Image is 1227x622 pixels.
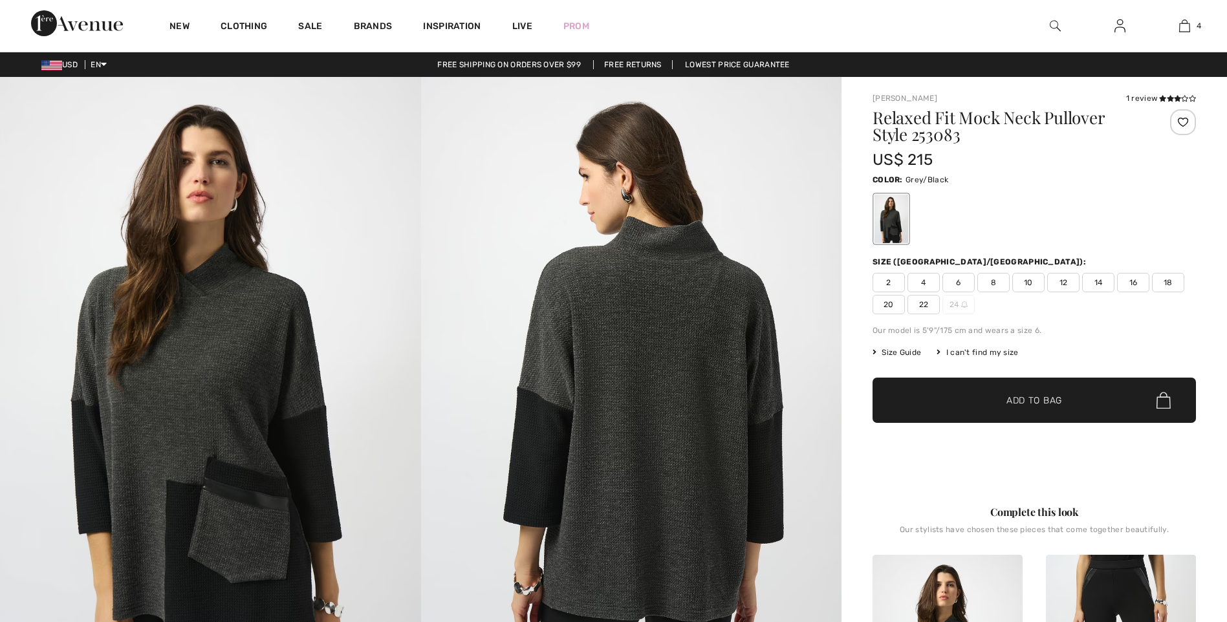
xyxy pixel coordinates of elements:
[907,273,940,292] span: 4
[873,325,1196,336] div: Our model is 5'9"/175 cm and wears a size 6.
[169,21,190,34] a: New
[873,504,1196,520] div: Complete this look
[1082,273,1114,292] span: 14
[423,21,481,34] span: Inspiration
[1126,92,1196,104] div: 1 review
[873,295,905,314] span: 20
[221,21,267,34] a: Clothing
[977,273,1010,292] span: 8
[593,60,673,69] a: Free Returns
[873,109,1142,143] h1: Relaxed Fit Mock Neck Pullover Style 253083
[31,10,123,36] img: 1ère Avenue
[907,295,940,314] span: 22
[1152,273,1184,292] span: 18
[1047,273,1080,292] span: 12
[873,347,921,358] span: Size Guide
[1117,273,1149,292] span: 16
[1006,394,1062,407] span: Add to Bag
[1104,18,1136,34] a: Sign In
[298,21,322,34] a: Sale
[942,295,975,314] span: 24
[937,347,1018,358] div: I can't find my size
[563,19,589,33] a: Prom
[675,60,800,69] a: Lowest Price Guarantee
[942,273,975,292] span: 6
[1153,18,1216,34] a: 4
[427,60,591,69] a: Free shipping on orders over $99
[1050,18,1061,34] img: search the website
[873,94,937,103] a: [PERSON_NAME]
[873,151,933,169] span: US$ 215
[873,378,1196,423] button: Add to Bag
[873,256,1089,268] div: Size ([GEOGRAPHIC_DATA]/[GEOGRAPHIC_DATA]):
[91,60,107,69] span: EN
[41,60,83,69] span: USD
[906,175,948,184] span: Grey/Black
[873,525,1196,544] div: Our stylists have chosen these pieces that come together beautifully.
[874,195,908,243] div: Grey/Black
[1114,18,1125,34] img: My Info
[1179,18,1190,34] img: My Bag
[1197,20,1201,32] span: 4
[41,60,62,70] img: US Dollar
[961,301,968,308] img: ring-m.svg
[354,21,393,34] a: Brands
[1156,392,1171,409] img: Bag.svg
[873,273,905,292] span: 2
[873,175,903,184] span: Color:
[512,19,532,33] a: Live
[1012,273,1045,292] span: 10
